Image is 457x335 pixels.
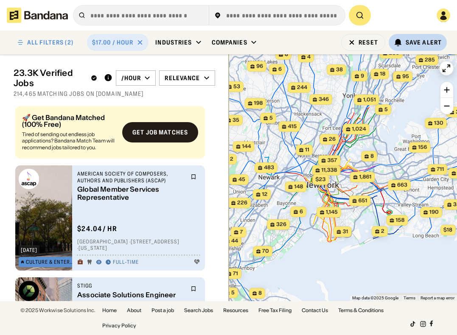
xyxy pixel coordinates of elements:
div: Industries [155,39,192,46]
img: Bandana logotype [7,8,68,23]
a: Terms & Conditions [338,308,384,313]
div: Stigg [77,282,185,289]
div: [DATE] [21,248,37,253]
span: 35 [233,117,239,124]
span: 11,338 [321,167,337,174]
span: 8 [370,153,374,160]
span: 1,024 [352,126,366,133]
span: 45 [238,176,245,183]
a: Open this area in Google Maps (opens a new window) [231,290,259,301]
span: 71 [233,270,238,277]
span: 1,145 [326,209,338,216]
span: 44 [231,237,238,245]
a: Privacy Policy [102,323,136,328]
a: Terms (opens in new tab) [404,296,415,300]
span: 12 [262,191,267,198]
span: 53 [233,83,240,90]
span: 1,861 [359,173,371,181]
span: 326 [276,221,286,228]
span: 1,051 [363,96,376,103]
a: Search Jobs [184,308,213,313]
span: 346 [319,96,329,103]
span: 9 [361,73,364,80]
span: 95 [402,73,409,80]
span: 8 [285,51,288,58]
a: Free Tax Filing [258,308,292,313]
div: 🚀 Get Bandana Matched (100% Free) [22,114,115,128]
span: Map data ©2025 Google [352,296,398,300]
span: 18 [380,70,385,78]
span: 415 [288,123,297,130]
span: 130 [434,120,443,127]
div: Companies [212,39,247,46]
span: 6 [300,208,303,215]
span: 5 [231,289,235,296]
span: 483 [264,164,274,171]
span: 148 [294,183,303,190]
span: 711 [437,166,444,173]
a: Post a job [151,308,174,313]
span: 158 [395,217,404,224]
span: 31 [342,228,348,235]
span: 156 [418,144,427,151]
div: /hour [121,74,141,82]
span: 357 [327,157,337,164]
span: 651 [358,197,367,204]
div: Reset [359,39,378,45]
a: Resources [223,308,248,313]
div: American Society of Composers, Authors and Publishers (ASCAP) [77,170,185,184]
img: Stigg logo [19,281,39,301]
div: Culture & Entertainment [26,260,73,265]
img: American Society of Composers, Authors and Publishers (ASCAP) logo [19,169,39,189]
div: Global Member Services Representative [77,185,185,201]
div: Relevance [165,74,200,82]
span: 7 [240,229,243,236]
span: $23 [315,176,325,182]
span: 285 [425,56,435,64]
span: 11 [305,146,309,154]
div: ALL FILTERS (2) [27,39,73,45]
span: 144 [242,143,251,150]
span: 663 [397,181,407,189]
span: 96 [256,63,263,70]
span: 4 [307,53,311,61]
div: Get job matches [132,129,188,135]
div: $17.00 / hour [92,39,134,46]
div: 23.3K Verified Jobs [14,68,97,88]
span: 6 [278,66,282,73]
span: 2 [381,228,384,235]
a: About [127,308,141,313]
span: 26 [329,136,336,143]
div: Associate Solutions Engineer [77,291,185,299]
div: Save Alert [406,39,442,46]
span: 8 [258,290,262,297]
div: Tired of sending out endless job applications? Bandana Match Team will recommend jobs tailored to... [22,131,115,151]
span: 244 [297,84,307,91]
a: Report a map error [421,296,454,300]
span: 190 [429,209,439,216]
span: 38 [336,66,343,73]
img: Google [231,290,259,301]
span: 198 [254,100,263,107]
div: Full-time [113,259,139,266]
div: grid [14,103,215,301]
span: 5 [384,106,388,113]
span: 226 [237,199,247,207]
div: [GEOGRAPHIC_DATA] · [STREET_ADDRESS] · [US_STATE] [77,238,200,251]
a: Home [102,308,117,313]
span: 2 [230,156,233,163]
div: 214,465 matching jobs on [DOMAIN_NAME] [14,90,215,98]
div: © 2025 Workwise Solutions Inc. [20,308,95,313]
span: $18 [443,226,452,233]
a: Contact Us [302,308,328,313]
span: 5 [269,114,273,122]
div: $ 24.04 / hr [77,224,117,233]
span: 70 [262,248,269,255]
